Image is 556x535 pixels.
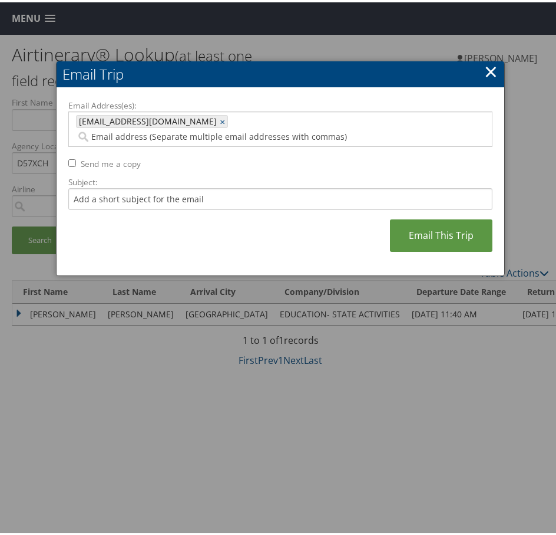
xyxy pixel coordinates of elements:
label: Subject: [68,174,492,186]
h2: Email Trip [57,59,504,85]
a: × [484,57,498,81]
label: Email Address(es): [68,97,492,109]
a: × [220,113,227,125]
input: Add a short subject for the email [68,186,492,208]
input: Email address (Separate multiple email addresses with commas) [76,129,379,140]
a: Email This Trip [390,217,492,250]
label: Send me a copy [81,156,141,168]
span: [EMAIL_ADDRESS][DOMAIN_NAME] [77,113,217,125]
